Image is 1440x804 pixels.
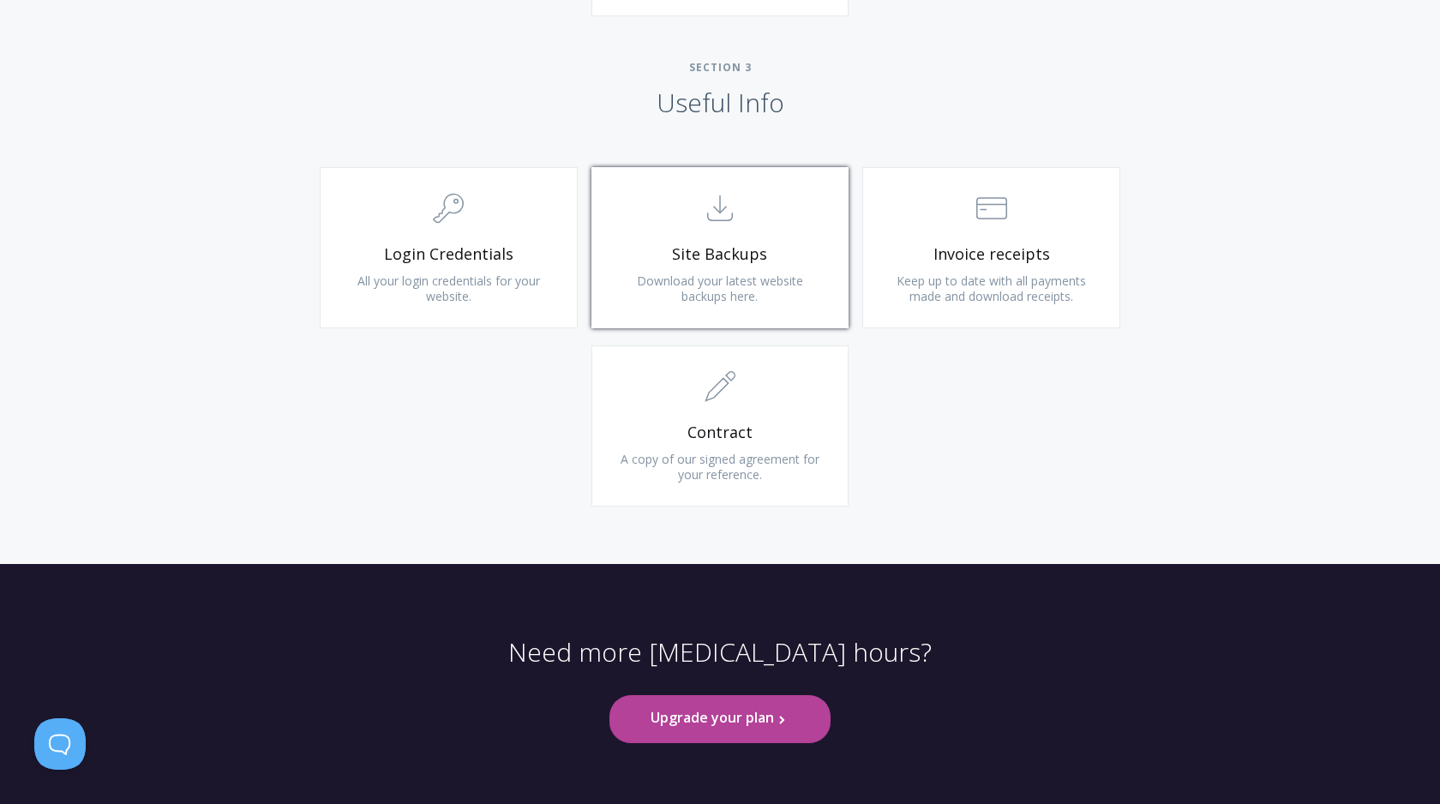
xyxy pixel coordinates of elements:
[618,244,823,264] span: Site Backups
[346,244,551,264] span: Login Credentials
[591,167,849,328] a: Site Backups Download your latest website backups here.
[637,273,803,304] span: Download your latest website backups here.
[34,718,86,770] iframe: Toggle Customer Support
[609,695,831,742] a: Upgrade your plan
[508,636,932,696] p: Need more [MEDICAL_DATA] hours?
[357,273,540,304] span: All your login credentials for your website.
[889,244,1094,264] span: Invoice receipts
[862,167,1120,328] a: Invoice receipts Keep up to date with all payments made and download receipts.
[621,451,819,483] span: A copy of our signed agreement for your reference.
[618,423,823,442] span: Contract
[897,273,1086,304] span: Keep up to date with all payments made and download receipts.
[591,345,849,507] a: Contract A copy of our signed agreement for your reference.
[320,167,578,328] a: Login Credentials All your login credentials for your website.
